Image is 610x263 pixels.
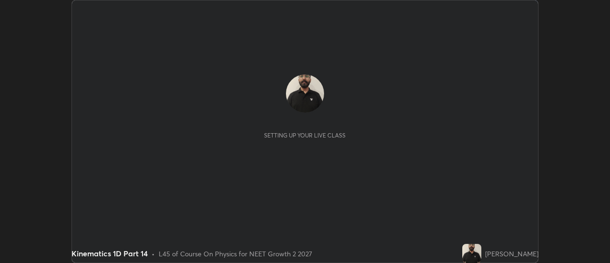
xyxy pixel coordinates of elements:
[152,249,155,259] div: •
[286,74,324,113] img: c21a7924776a486d90e20529bf12d3cf.jpg
[71,248,148,259] div: Kinematics 1D Part 14
[264,132,346,139] div: Setting up your live class
[159,249,312,259] div: L45 of Course On Physics for NEET Growth 2 2027
[485,249,539,259] div: [PERSON_NAME]
[462,244,481,263] img: c21a7924776a486d90e20529bf12d3cf.jpg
